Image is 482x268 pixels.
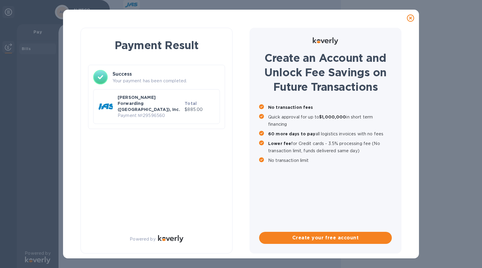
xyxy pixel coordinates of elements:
[90,38,223,53] h1: Payment Result
[268,113,392,128] p: Quick approval for up to in short term financing
[313,37,338,45] img: Logo
[268,140,392,154] p: for Credit cards - 3.5% processing fee (No transaction limit, funds delivered same day)
[259,51,392,94] h1: Create an Account and Unlock Fee Savings on Future Transactions
[185,106,215,113] p: $885.00
[113,71,220,78] h3: Success
[268,141,291,146] b: Lower fee
[158,235,183,242] img: Logo
[268,130,392,137] p: all logistics invoices with no fees
[185,101,197,106] b: Total
[268,131,316,136] b: 60 more days to pay
[113,78,220,84] p: Your payment has been completed.
[118,112,182,119] p: Payment № 29596560
[259,232,392,244] button: Create your free account
[118,94,182,112] p: [PERSON_NAME] Forwarding ([GEOGRAPHIC_DATA]), Inc.
[264,234,387,241] span: Create your free account
[268,157,392,164] p: No transaction limit
[268,105,313,110] b: No transaction fees
[319,115,346,119] b: $1,000,000
[130,236,155,242] p: Powered by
